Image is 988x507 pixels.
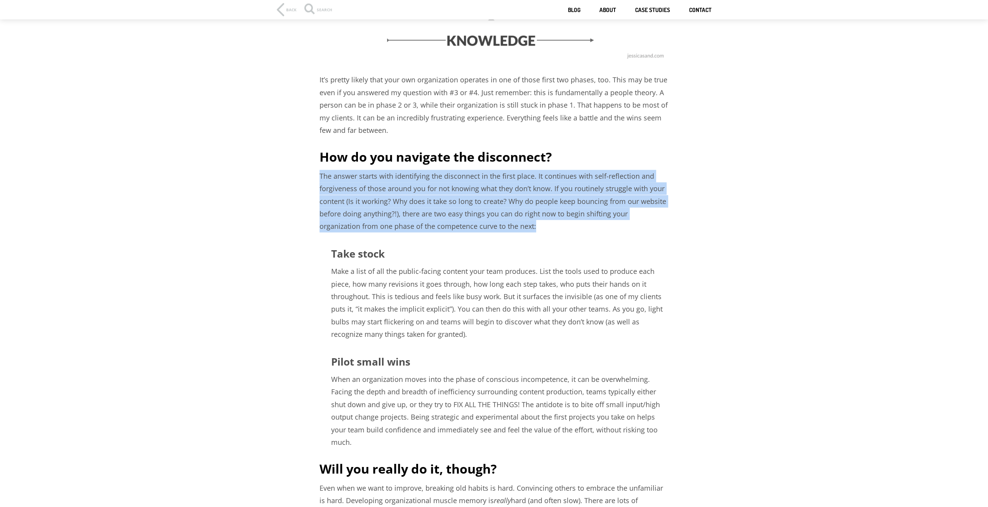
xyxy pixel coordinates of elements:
[319,249,669,259] h3: Take stock
[304,8,332,16] div: Search
[319,170,669,233] p: The answer starts with identifying the disconnect in the first place. It continues with self-refl...
[319,460,669,477] h2: Will you really do it, though?
[319,373,669,448] p: When an organization moves into the phase of conscious incompetence, it can be overwhelming. Faci...
[286,8,297,12] div: Back
[689,7,712,14] a: Contact
[568,7,580,14] a: Blog
[319,148,669,166] h2: How do you navigate the disconnect?
[319,357,669,367] h3: Pilot small wins
[277,3,297,16] a: Back
[319,73,669,136] p: It’s pretty likely that your own organization operates in one of those first two phases, too. Thi...
[494,496,511,505] em: really
[319,265,669,340] p: Make a list of all the public-facing content your team produces. List the tools used to produce e...
[599,7,616,14] a: About
[635,7,670,14] a: Case studies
